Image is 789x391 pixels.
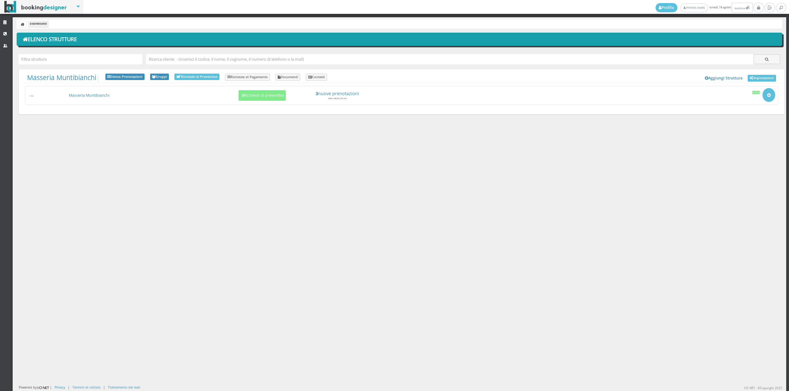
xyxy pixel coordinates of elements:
a: Profilo [656,3,678,12]
a: Trattamento dei dati [108,385,140,389]
b: 3 [242,93,244,98]
a: Masseria Muntibianchi [27,73,96,82]
li: Dashboard [28,21,48,27]
img: ionet_small_logo.png [37,385,50,390]
div: | [103,385,105,389]
span: lunedì, 18 agosto [656,3,754,13]
a: Gruppi [150,74,169,80]
div: Powered by | [19,385,52,390]
button: Notifiche [732,3,753,13]
img: BookingDesigner.com [4,1,67,13]
a: 3nuove prenotazioni [290,91,385,96]
small: nelle ultime 24 ore [328,97,347,100]
input: Ricerca cliente - (inserisci il codice, il nome, il cognome, il numero di telefono o la mail) [146,54,754,64]
div: | [68,385,70,389]
a: Documenti [276,74,300,81]
h1: Elenco Strutture [21,34,778,45]
div: Attiva [752,91,760,94]
h5: Richieste di preventivo [240,93,284,98]
a: Privacy [55,385,65,389]
input: Filtra strutture [18,54,142,64]
a: Richieste di Preventivo [174,74,219,80]
a: Masseria Muntibianchi [69,93,109,98]
a: Elenco Prenotazioni [105,74,145,80]
a: Impostazioni [748,75,776,82]
strong: 3 [316,91,318,96]
a: Termini di utilizzo [72,385,100,389]
a: [PERSON_NAME] [681,3,708,12]
img: 56db488bc92111ef969d06d5a9c234c7_max100.png [28,94,35,97]
h4: nuove prenotazioni [290,91,385,96]
a: Richieste di Pagamento [225,74,270,81]
span: | [27,74,100,82]
a: Aggiungi Struttura [702,74,746,83]
button: 3Richieste di preventivo [239,90,286,101]
a: Contatti [306,74,327,81]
